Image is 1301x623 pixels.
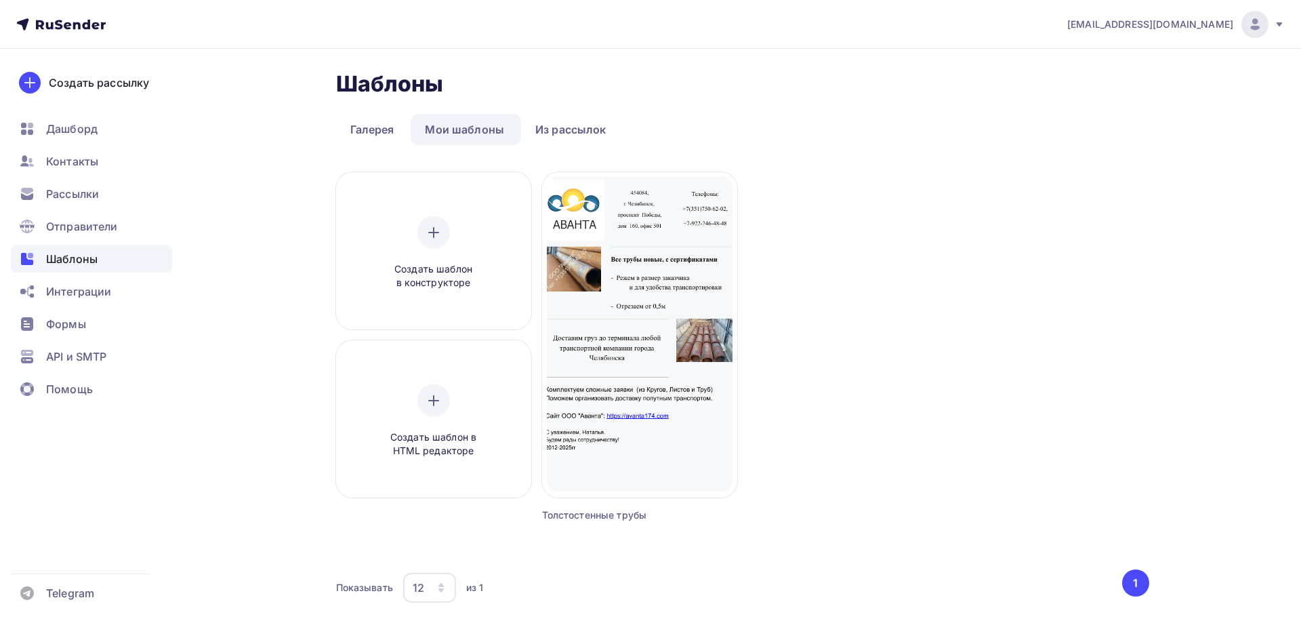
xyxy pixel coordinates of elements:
span: Формы [46,316,86,332]
div: Создать рассылку [49,75,149,91]
h2: Шаблоны [336,71,444,98]
span: Отправители [46,218,118,235]
span: Помощь [46,381,93,397]
span: API и SMTP [46,348,106,365]
span: Создать шаблон в HTML редакторе [369,430,498,458]
a: Формы [11,310,172,338]
a: Отправители [11,213,172,240]
span: Контакты [46,153,98,169]
a: Контакты [11,148,172,175]
span: [EMAIL_ADDRESS][DOMAIN_NAME] [1067,18,1233,31]
a: [EMAIL_ADDRESS][DOMAIN_NAME] [1067,11,1285,38]
span: Интеграции [46,283,111,300]
button: 12 [402,572,457,603]
span: Дашборд [46,121,98,137]
a: Галерея [336,114,409,145]
button: Go to page 1 [1122,569,1149,597]
span: Telegram [46,585,94,601]
div: Показывать [336,581,393,595]
ul: Pagination [1119,569,1149,597]
a: Шаблоны [11,245,172,273]
a: Дашборд [11,115,172,142]
div: Толстостенные трубы [542,508,688,522]
span: Шаблоны [46,251,98,267]
div: из 1 [466,581,484,595]
a: Мои шаблоны [411,114,518,145]
span: Создать шаблон в конструкторе [369,262,498,290]
a: Рассылки [11,180,172,207]
div: 12 [413,580,424,596]
span: Рассылки [46,186,99,202]
a: Из рассылок [521,114,621,145]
